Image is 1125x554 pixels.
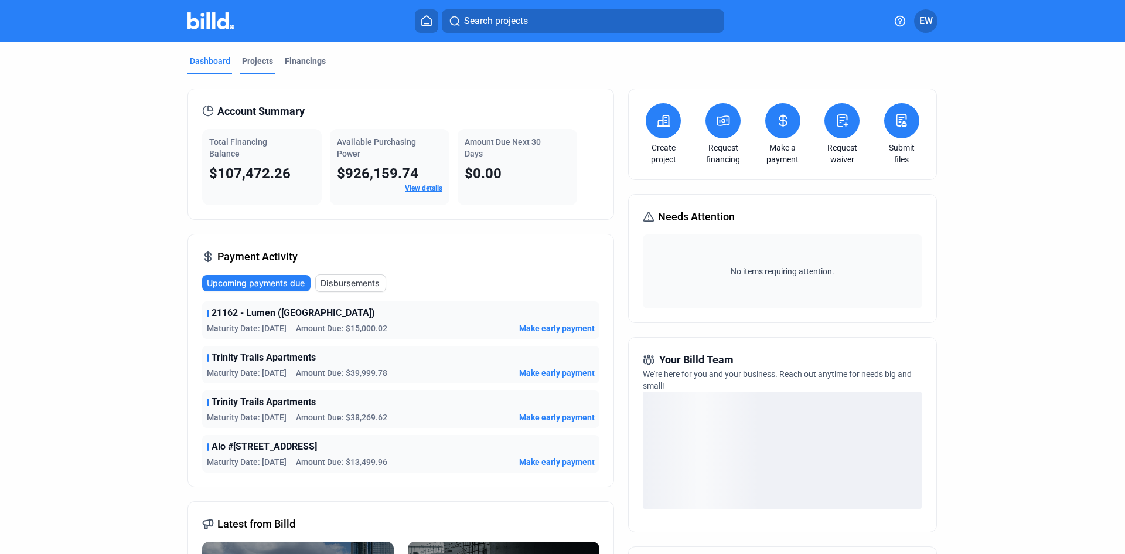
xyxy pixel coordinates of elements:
[919,14,933,28] span: EW
[202,275,311,291] button: Upcoming payments due
[321,277,380,289] span: Disbursements
[212,351,316,365] span: Trinity Trails Apartments
[190,55,230,67] div: Dashboard
[519,412,595,423] button: Make early payment
[217,516,295,532] span: Latest from Billd
[296,367,387,379] span: Amount Due: $39,999.78
[217,103,305,120] span: Account Summary
[405,184,442,192] a: View details
[209,137,267,158] span: Total Financing Balance
[519,456,595,468] button: Make early payment
[207,412,287,423] span: Maturity Date: [DATE]
[285,55,326,67] div: Financings
[643,392,922,509] div: loading
[212,440,317,454] span: Alo #[STREET_ADDRESS]
[217,249,298,265] span: Payment Activity
[212,395,316,409] span: Trinity Trails Apartments
[337,165,418,182] span: $926,159.74
[519,367,595,379] button: Make early payment
[337,137,416,158] span: Available Purchasing Power
[519,322,595,334] button: Make early payment
[659,352,734,368] span: Your Billd Team
[762,142,803,165] a: Make a payment
[643,142,684,165] a: Create project
[296,456,387,468] span: Amount Due: $13,499.96
[209,165,291,182] span: $107,472.26
[821,142,862,165] a: Request waiver
[465,137,541,158] span: Amount Due Next 30 Days
[442,9,724,33] button: Search projects
[647,266,917,277] span: No items requiring attention.
[315,274,386,292] button: Disbursements
[207,322,287,334] span: Maturity Date: [DATE]
[242,55,273,67] div: Projects
[187,12,234,29] img: Billd Company Logo
[914,9,937,33] button: EW
[212,306,375,320] span: 21162 - Lumen ([GEOGRAPHIC_DATA])
[464,14,528,28] span: Search projects
[658,209,735,225] span: Needs Attention
[465,165,502,182] span: $0.00
[207,367,287,379] span: Maturity Date: [DATE]
[703,142,744,165] a: Request financing
[207,456,287,468] span: Maturity Date: [DATE]
[296,412,387,423] span: Amount Due: $38,269.62
[207,277,305,289] span: Upcoming payments due
[881,142,922,165] a: Submit files
[296,322,387,334] span: Amount Due: $15,000.02
[643,369,912,390] span: We're here for you and your business. Reach out anytime for needs big and small!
